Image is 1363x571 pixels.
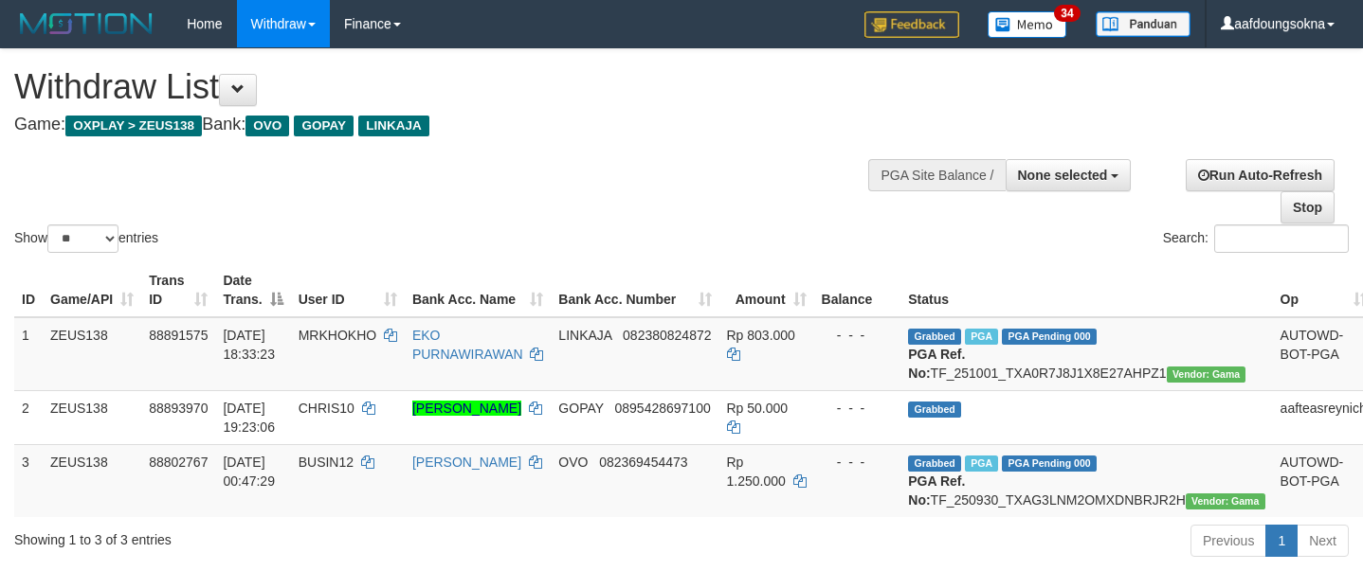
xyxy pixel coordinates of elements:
img: Feedback.jpg [864,11,959,38]
span: 34 [1054,5,1080,22]
span: Rp 50.000 [727,401,789,416]
span: LINKAJA [558,328,611,343]
span: 88893970 [149,401,208,416]
span: Copy 0895428697100 to clipboard [615,401,711,416]
a: [PERSON_NAME] [412,401,521,416]
label: Search: [1163,224,1349,253]
th: Trans ID: activate to sort column ascending [141,263,215,317]
div: - - - [822,453,894,472]
span: BUSIN12 [299,455,354,470]
span: Rp 1.250.000 [727,455,786,489]
div: PGA Site Balance / [868,159,1005,191]
span: OVO [558,455,588,470]
span: Grabbed [908,455,961,472]
a: 1 [1265,525,1298,557]
span: [DATE] 18:33:23 [223,328,275,362]
td: 3 [14,444,43,517]
span: LINKAJA [358,116,429,136]
span: Vendor URL: https://trx31.1velocity.biz [1186,493,1265,509]
b: PGA Ref. No: [908,473,965,508]
td: ZEUS138 [43,390,141,444]
td: ZEUS138 [43,444,141,517]
span: Grabbed [908,329,961,345]
span: PGA Pending [1002,455,1097,472]
h4: Game: Bank: [14,116,890,134]
img: panduan.png [1096,11,1190,37]
th: Date Trans.: activate to sort column descending [215,263,290,317]
span: MRKHOKHO [299,328,376,343]
th: Balance [814,263,901,317]
span: 88891575 [149,328,208,343]
span: None selected [1018,168,1108,183]
th: ID [14,263,43,317]
span: Rp 803.000 [727,328,795,343]
th: Bank Acc. Name: activate to sort column ascending [405,263,551,317]
td: TF_251001_TXA0R7J8J1X8E27AHPZ1 [900,317,1272,391]
td: ZEUS138 [43,317,141,391]
a: Previous [1190,525,1266,557]
input: Search: [1214,224,1349,253]
h1: Withdraw List [14,68,890,106]
div: Showing 1 to 3 of 3 entries [14,523,554,549]
a: Stop [1281,191,1335,223]
label: Show entries [14,224,158,253]
span: Grabbed [908,401,961,418]
span: PGA Pending [1002,329,1097,345]
span: Marked by aafsreyleap [965,455,998,472]
a: Next [1297,525,1349,557]
div: - - - [822,326,894,345]
td: 2 [14,390,43,444]
span: 88802767 [149,455,208,470]
img: Button%20Memo.svg [988,11,1067,38]
span: Vendor URL: https://trx31.1velocity.biz [1167,366,1246,383]
b: PGA Ref. No: [908,347,965,381]
th: Game/API: activate to sort column ascending [43,263,141,317]
a: Run Auto-Refresh [1186,159,1335,191]
th: Status [900,263,1272,317]
span: OXPLAY > ZEUS138 [65,116,202,136]
th: User ID: activate to sort column ascending [291,263,405,317]
td: TF_250930_TXAG3LNM2OMXDNBRJR2H [900,444,1272,517]
th: Bank Acc. Number: activate to sort column ascending [551,263,718,317]
th: Amount: activate to sort column ascending [719,263,814,317]
span: OVO [245,116,289,136]
span: Copy 082369454473 to clipboard [599,455,687,470]
span: Copy 082380824872 to clipboard [623,328,711,343]
span: GOPAY [294,116,354,136]
img: MOTION_logo.png [14,9,158,38]
span: CHRIS10 [299,401,354,416]
span: Marked by aafpengsreynich [965,329,998,345]
a: [PERSON_NAME] [412,455,521,470]
a: EKO PURNAWIRAWAN [412,328,523,362]
span: [DATE] 19:23:06 [223,401,275,435]
span: [DATE] 00:47:29 [223,455,275,489]
button: None selected [1006,159,1132,191]
div: - - - [822,399,894,418]
td: 1 [14,317,43,391]
select: Showentries [47,224,118,253]
span: GOPAY [558,401,603,416]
